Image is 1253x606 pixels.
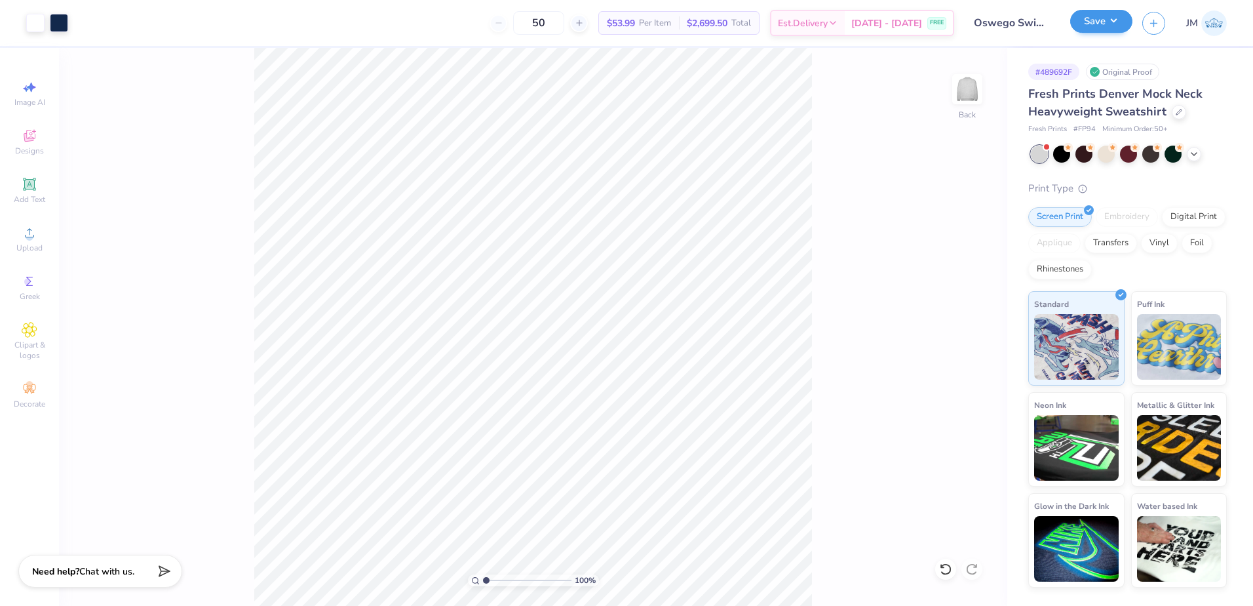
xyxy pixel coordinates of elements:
[930,18,944,28] span: FREE
[20,291,40,302] span: Greek
[14,97,45,108] span: Image AI
[16,243,43,253] span: Upload
[851,16,922,30] span: [DATE] - [DATE]
[1085,233,1137,253] div: Transfers
[1201,10,1227,36] img: Joshua Malaki
[1034,314,1119,380] img: Standard
[1028,64,1079,80] div: # 489692F
[1028,181,1227,196] div: Print Type
[1028,124,1067,135] span: Fresh Prints
[959,109,976,121] div: Back
[1034,398,1066,412] span: Neon Ink
[1028,207,1092,227] div: Screen Print
[1028,260,1092,279] div: Rhinestones
[1182,233,1212,253] div: Foil
[778,16,828,30] span: Est. Delivery
[687,16,727,30] span: $2,699.50
[1073,124,1096,135] span: # FP94
[79,565,134,578] span: Chat with us.
[1186,16,1198,31] span: JM
[1186,10,1227,36] a: JM
[15,146,44,156] span: Designs
[607,16,635,30] span: $53.99
[7,340,52,361] span: Clipart & logos
[1137,297,1165,311] span: Puff Ink
[1028,86,1203,119] span: Fresh Prints Denver Mock Neck Heavyweight Sweatshirt
[1096,207,1158,227] div: Embroidery
[575,575,596,586] span: 100 %
[513,11,564,35] input: – –
[1086,64,1159,80] div: Original Proof
[1070,10,1132,33] button: Save
[14,399,45,409] span: Decorate
[14,194,45,205] span: Add Text
[954,76,980,102] img: Back
[1034,499,1109,513] span: Glow in the Dark Ink
[1141,233,1178,253] div: Vinyl
[639,16,671,30] span: Per Item
[1034,415,1119,481] img: Neon Ink
[1034,297,1069,311] span: Standard
[1137,314,1222,380] img: Puff Ink
[964,10,1060,36] input: Untitled Design
[1162,207,1225,227] div: Digital Print
[1137,516,1222,582] img: Water based Ink
[1102,124,1168,135] span: Minimum Order: 50 +
[1137,415,1222,481] img: Metallic & Glitter Ink
[1137,499,1197,513] span: Water based Ink
[1137,398,1214,412] span: Metallic & Glitter Ink
[1028,233,1081,253] div: Applique
[731,16,751,30] span: Total
[1034,516,1119,582] img: Glow in the Dark Ink
[32,565,79,578] strong: Need help?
